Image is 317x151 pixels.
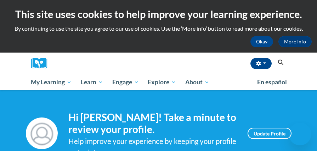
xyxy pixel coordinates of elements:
p: By continuing to use the site you agree to our use of cookies. Use the ‘More info’ button to read... [5,25,312,32]
a: About [181,74,214,90]
button: Account Settings [250,58,272,69]
a: En español [253,75,291,90]
h4: Hi [PERSON_NAME]! Take a minute to review your profile. [68,111,237,135]
span: Explore [148,78,176,86]
span: About [185,78,209,86]
span: Learn [81,78,103,86]
img: Profile Image [26,117,58,149]
h2: This site uses cookies to help improve your learning experience. [5,7,312,21]
a: More Info [278,36,312,47]
iframe: Button to launch messaging window [289,123,311,145]
button: Okay [250,36,273,47]
a: Update Profile [248,128,291,139]
button: Search [275,58,286,67]
a: My Learning [27,74,77,90]
a: Explore [143,74,181,90]
img: Logo brand [31,58,52,69]
span: En español [257,78,287,86]
span: My Learning [31,78,72,86]
a: Engage [108,74,143,90]
a: Cox Campus [31,58,52,69]
a: Learn [76,74,108,90]
span: Engage [112,78,139,86]
div: Main menu [26,74,291,90]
